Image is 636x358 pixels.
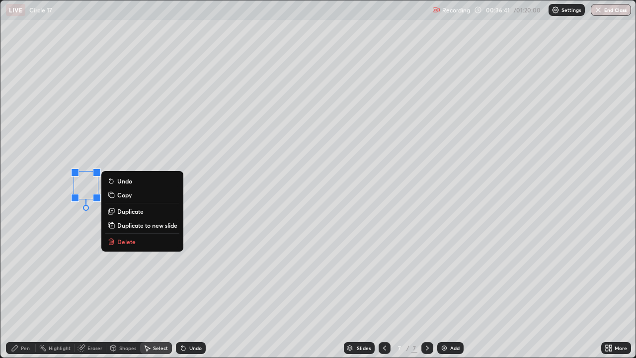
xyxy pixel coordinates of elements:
div: 7 [411,344,417,353]
div: Select [153,346,168,351]
button: Delete [105,236,179,248]
p: Circle 17 [29,6,52,14]
p: Recording [442,6,470,14]
p: Undo [117,177,132,185]
p: Settings [561,7,581,12]
button: End Class [591,4,631,16]
button: Duplicate [105,205,179,217]
div: / [406,345,409,351]
div: Eraser [87,346,102,351]
button: Undo [105,175,179,187]
div: Undo [189,346,202,351]
div: 7 [395,345,404,351]
img: recording.375f2c34.svg [432,6,440,14]
p: Duplicate to new slide [117,221,177,229]
p: Copy [117,191,132,199]
p: Duplicate [117,207,144,215]
div: More [615,346,627,351]
img: end-class-cross [594,6,602,14]
p: LIVE [9,6,22,14]
img: add-slide-button [440,344,448,352]
p: Delete [117,238,136,246]
div: Pen [21,346,30,351]
div: Shapes [119,346,136,351]
button: Duplicate to new slide [105,219,179,231]
div: Highlight [49,346,71,351]
div: Add [450,346,460,351]
div: Slides [357,346,371,351]
button: Copy [105,189,179,201]
img: class-settings-icons [552,6,559,14]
